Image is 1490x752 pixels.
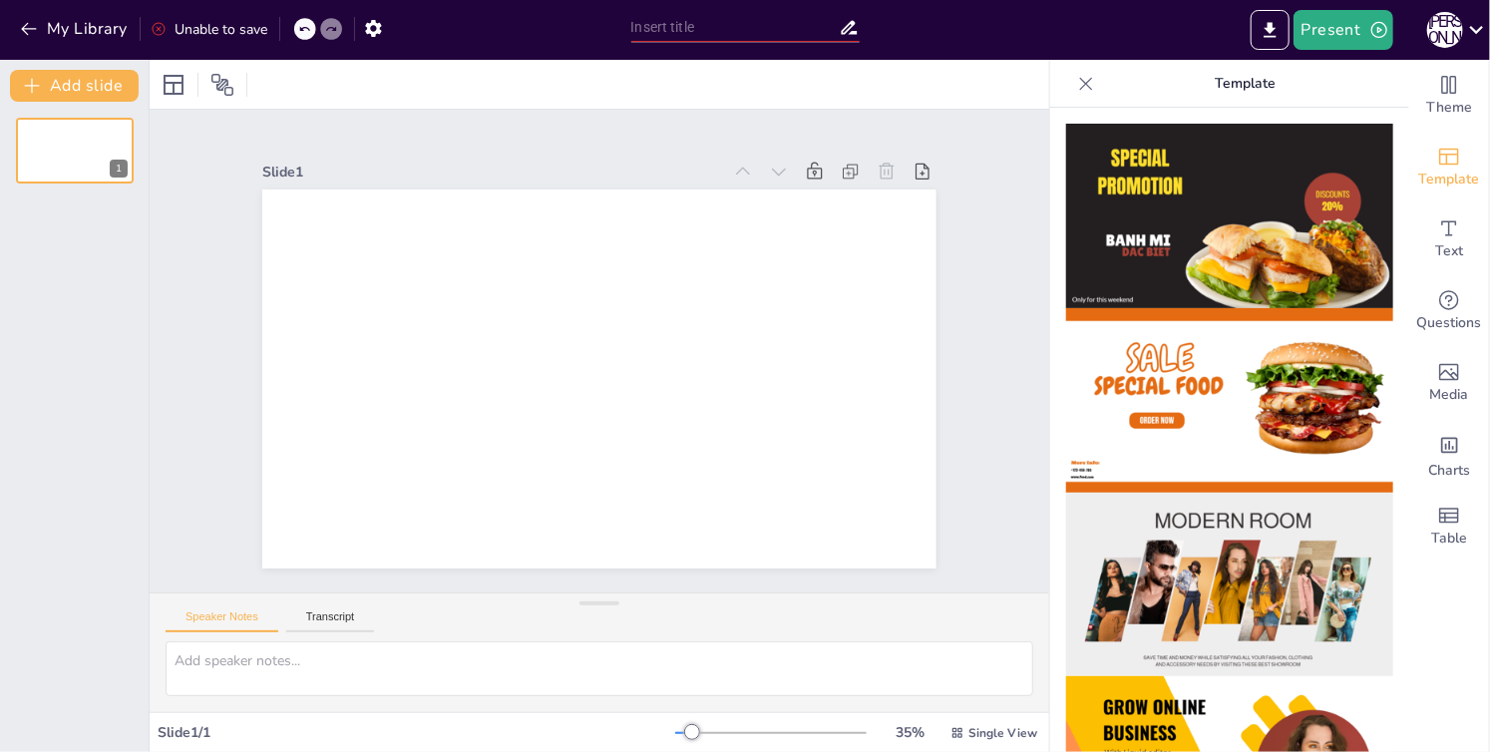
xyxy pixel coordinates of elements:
[1066,124,1393,308] img: thumb-1.png
[158,723,675,742] div: Slide 1 / 1
[1428,460,1470,482] span: Charts
[10,70,139,102] button: Add slide
[1430,384,1469,406] span: Media
[1435,240,1463,262] span: Text
[1409,347,1489,419] div: Add images, graphics, shapes or video
[1066,493,1393,677] img: thumb-3.png
[1409,275,1489,347] div: Get real-time input from your audience
[166,610,278,632] button: Speaker Notes
[210,73,234,97] span: Position
[286,610,375,632] button: Transcript
[968,725,1037,741] span: Single View
[887,723,934,742] div: 35 %
[1417,312,1482,334] span: Questions
[158,69,189,101] div: Layout
[1409,60,1489,132] div: Change the overall theme
[1427,12,1463,48] div: А [PERSON_NAME]
[1251,10,1290,50] button: Export to PowerPoint
[1419,169,1480,190] span: Template
[110,160,128,178] div: 1
[1427,10,1463,50] button: А [PERSON_NAME]
[1409,132,1489,203] div: Add ready made slides
[15,13,136,45] button: My Library
[1409,491,1489,563] div: Add a table
[262,163,721,182] div: Slide 1
[631,13,839,42] input: Insert title
[16,118,134,184] div: 1
[1066,308,1393,493] img: thumb-2.png
[1409,203,1489,275] div: Add text boxes
[151,20,267,39] div: Unable to save
[1431,528,1467,550] span: Table
[1102,60,1389,108] p: Template
[1294,10,1393,50] button: Present
[1426,97,1472,119] span: Theme
[1409,419,1489,491] div: Add charts and graphs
